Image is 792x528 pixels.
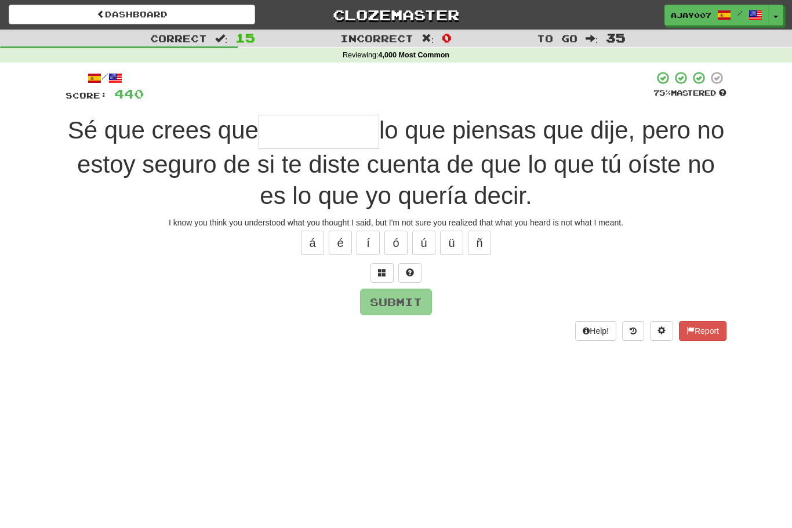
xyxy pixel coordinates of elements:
[370,263,394,283] button: Switch sentence to multiple choice alt+p
[357,231,380,255] button: í
[66,90,107,100] span: Score:
[586,34,598,43] span: :
[412,231,435,255] button: ú
[340,32,413,44] span: Incorrect
[150,32,207,44] span: Correct
[537,32,577,44] span: To go
[9,5,255,24] a: Dashboard
[606,31,626,45] span: 35
[273,5,519,25] a: Clozemaster
[360,289,432,315] button: Submit
[235,31,255,45] span: 15
[671,10,711,20] span: ajay007
[440,231,463,255] button: ü
[679,321,726,341] button: Report
[622,321,644,341] button: Round history (alt+y)
[442,31,452,45] span: 0
[398,263,422,283] button: Single letter hint - you only get 1 per sentence and score half the points! alt+h
[66,217,726,228] div: I know you think you understood what you thought I said, but I'm not sure you realized that what ...
[215,34,228,43] span: :
[737,9,743,17] span: /
[66,71,144,85] div: /
[77,116,724,209] span: lo que piensas que dije, pero no estoy seguro de si te diste cuenta de que lo que tú oíste no es ...
[664,5,769,26] a: ajay007 /
[68,116,259,144] span: Sé que crees que
[653,88,671,97] span: 75 %
[575,321,616,341] button: Help!
[422,34,434,43] span: :
[301,231,324,255] button: á
[329,231,352,255] button: é
[468,231,491,255] button: ñ
[384,231,408,255] button: ó
[114,86,144,101] span: 440
[653,88,726,99] div: Mastered
[379,51,449,59] strong: 4,000 Most Common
